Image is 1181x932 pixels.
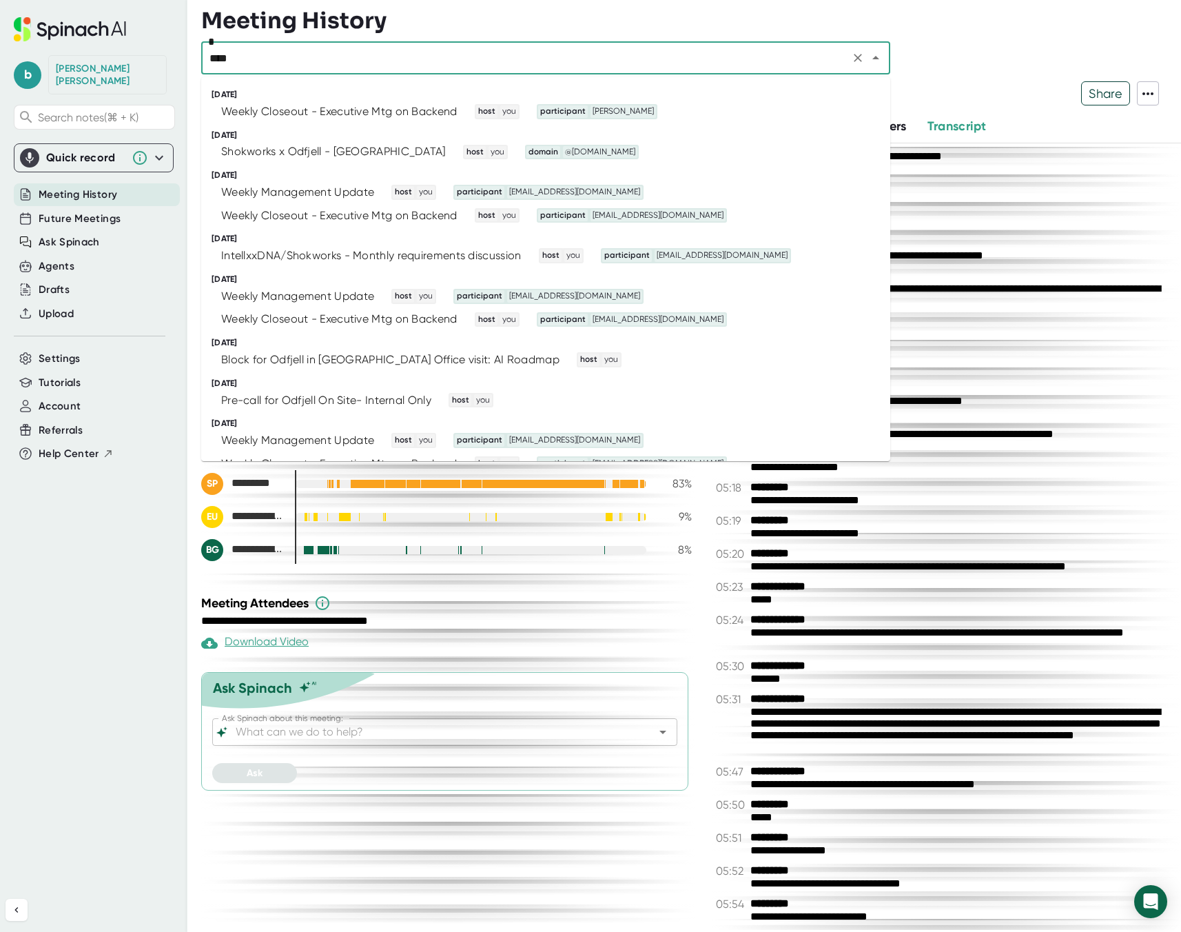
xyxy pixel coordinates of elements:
[657,477,692,490] div: 83 %
[201,473,284,495] div: Sean Pool
[455,290,504,303] span: participant
[39,259,74,274] button: Agents
[417,290,435,303] span: you
[212,763,297,783] button: Ask
[927,119,987,134] span: Transcript
[578,354,599,366] span: host
[540,250,562,262] span: host
[39,211,121,227] button: Future Meetings
[213,680,292,696] div: Ask Spinach
[56,63,159,87] div: Brian Gewirtz
[39,187,117,203] button: Meeting History
[233,722,633,742] input: What can we do to help?
[564,250,582,262] span: you
[221,434,374,447] div: Weekly Management Update
[848,48,867,68] button: Clear
[716,898,747,911] span: 05:54
[507,434,642,447] span: [EMAIL_ADDRESS][DOMAIN_NAME]
[39,282,70,298] button: Drafts
[716,580,747,594] span: 05:23
[538,458,588,470] span: participant
[212,130,890,141] div: [DATE]
[39,351,81,367] button: Settings
[474,394,492,407] span: you
[201,506,284,528] div: Erick Umanchuk
[657,543,692,556] div: 8 %
[39,306,74,322] button: Upload
[221,145,446,159] div: Shokworks x Odfjell - [GEOGRAPHIC_DATA]
[212,170,890,181] div: [DATE]
[716,831,747,844] span: 05:51
[590,210,726,222] span: [EMAIL_ADDRESS][DOMAIN_NAME]
[39,398,81,414] button: Account
[393,434,414,447] span: host
[201,506,223,528] div: EU
[500,210,518,222] span: you
[563,146,637,159] span: @[DOMAIN_NAME]
[212,274,890,285] div: [DATE]
[602,354,620,366] span: you
[38,111,171,124] span: Search notes (⌘ + K)
[927,117,987,136] button: Transcript
[201,473,223,495] div: SP
[46,151,125,165] div: Quick record
[393,290,414,303] span: host
[716,614,747,627] span: 05:24
[6,899,28,921] button: Collapse sidebar
[20,144,167,172] div: Quick record
[201,635,309,651] div: Download Video
[538,210,588,222] span: participant
[14,61,41,89] span: b
[212,234,890,244] div: [DATE]
[489,146,506,159] span: you
[455,186,504,199] span: participant
[247,767,263,779] span: Ask
[716,864,747,878] span: 05:52
[590,458,726,470] span: [EMAIL_ADDRESS][DOMAIN_NAME]
[538,105,588,118] span: participant
[602,250,652,262] span: participant
[221,353,559,367] div: Block for Odfjell in [GEOGRAPHIC_DATA] Office visit: AI Roadmap
[476,210,497,222] span: host
[201,595,695,611] div: Meeting Attendees
[417,434,435,447] span: you
[590,105,656,118] span: [PERSON_NAME]
[221,209,458,223] div: Weekly Closeout - Executive Mtg on Backend
[476,314,497,326] span: host
[507,186,642,199] span: [EMAIL_ADDRESS][DOMAIN_NAME]
[500,314,518,326] span: you
[507,290,642,303] span: [EMAIL_ADDRESS][DOMAIN_NAME]
[526,146,560,159] span: domain
[716,481,747,494] span: 05:18
[716,693,747,706] span: 05:31
[653,722,672,742] button: Open
[538,314,588,326] span: participant
[866,48,885,68] button: Close
[39,234,100,250] button: Ask Spinach
[39,423,83,438] button: Referrals
[212,90,890,100] div: [DATE]
[1081,81,1130,105] button: Share
[500,105,518,118] span: you
[201,8,387,34] h3: Meeting History
[450,394,471,407] span: host
[201,539,284,561] div: Brian Gewirtz
[221,185,374,199] div: Weekly Management Update
[417,186,435,199] span: you
[212,338,890,348] div: [DATE]
[221,312,458,326] div: Weekly Closeout - Executive Mtg on Backend
[1134,885,1167,918] div: Open Intercom Messenger
[221,105,458,119] div: Weekly Closeout - Executive Mtg on Backend
[476,458,497,470] span: host
[455,434,504,447] span: participant
[716,547,747,560] span: 05:20
[716,765,747,778] span: 05:47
